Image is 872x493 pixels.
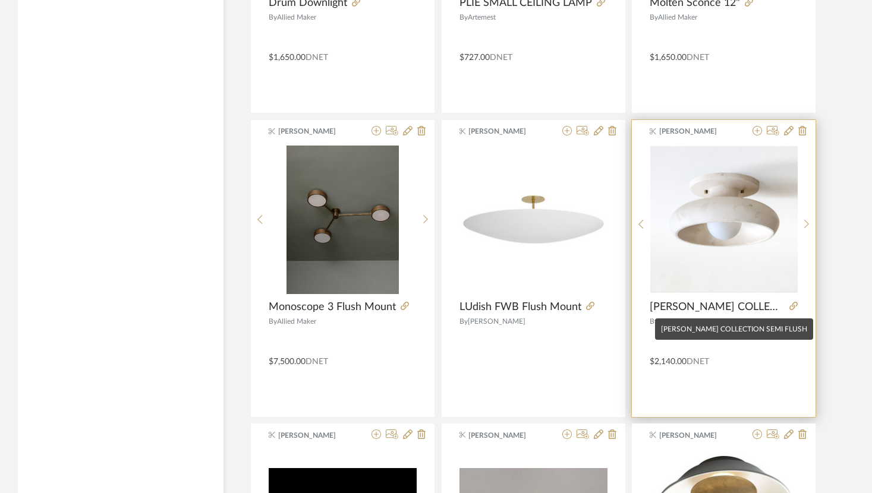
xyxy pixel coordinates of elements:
span: DNET [687,53,709,62]
span: LUdish FWB Flush Mount [459,301,581,314]
span: By [459,318,468,325]
span: $1,650.00 [650,53,687,62]
span: DNET [490,53,512,62]
span: L'aviva Home [658,318,699,325]
span: [PERSON_NAME] COLLECTION SEMI FLUSH [650,301,785,314]
span: Allied Maker [277,318,316,325]
div: 0 [650,146,798,294]
span: DNET [306,358,328,366]
span: DNET [687,358,709,366]
span: By [650,14,658,21]
span: Artemest [468,14,496,21]
span: [PERSON_NAME] [468,318,525,325]
span: By [269,318,277,325]
span: DNET [306,53,328,62]
span: Allied Maker [658,14,697,21]
div: 0 [459,146,607,294]
span: Monoscope 3 Flush Mount [269,301,396,314]
span: $1,650.00 [269,53,306,62]
img: Monoscope 3 Flush Mount [287,146,399,294]
span: [PERSON_NAME] [278,430,353,441]
span: [PERSON_NAME] [468,126,543,137]
span: [PERSON_NAME] [278,126,353,137]
span: [PERSON_NAME] [659,430,734,441]
span: Allied Maker [277,14,316,21]
span: [PERSON_NAME] [468,430,543,441]
span: By [269,14,277,21]
img: PIEDRA COLLECTION SEMI FLUSH [650,146,798,293]
span: $2,140.00 [650,358,687,366]
span: $7,500.00 [269,358,306,366]
span: [PERSON_NAME] [659,126,734,137]
span: By [459,14,468,21]
span: By [650,318,658,325]
img: LUdish FWB Flush Mount [459,146,607,293]
span: $727.00 [459,53,490,62]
